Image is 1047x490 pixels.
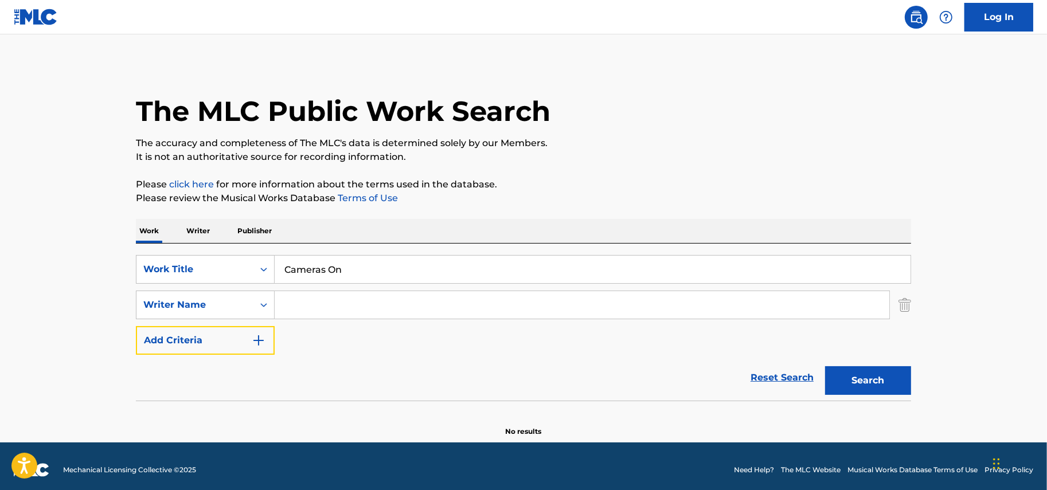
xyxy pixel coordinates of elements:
[939,10,953,24] img: help
[909,10,923,24] img: search
[136,191,911,205] p: Please review the Musical Works Database
[985,465,1033,475] a: Privacy Policy
[964,3,1033,32] a: Log In
[143,298,247,312] div: Writer Name
[898,291,911,319] img: Delete Criterion
[169,179,214,190] a: click here
[905,6,928,29] a: Public Search
[136,178,911,191] p: Please for more information about the terms used in the database.
[14,9,58,25] img: MLC Logo
[136,94,550,128] h1: The MLC Public Work Search
[136,136,911,150] p: The accuracy and completeness of The MLC's data is determined solely by our Members.
[136,219,162,243] p: Work
[734,465,774,475] a: Need Help?
[506,413,542,437] p: No results
[136,255,911,401] form: Search Form
[993,446,1000,481] div: Drag
[935,6,958,29] div: Help
[252,334,265,347] img: 9d2ae6d4665cec9f34b9.svg
[63,465,196,475] span: Mechanical Licensing Collective © 2025
[990,435,1047,490] iframe: Chat Widget
[234,219,275,243] p: Publisher
[183,219,213,243] p: Writer
[143,262,247,276] div: Work Title
[335,193,398,203] a: Terms of Use
[745,365,819,390] a: Reset Search
[136,326,275,355] button: Add Criteria
[847,465,978,475] a: Musical Works Database Terms of Use
[781,465,841,475] a: The MLC Website
[825,366,911,395] button: Search
[136,150,911,164] p: It is not an authoritative source for recording information.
